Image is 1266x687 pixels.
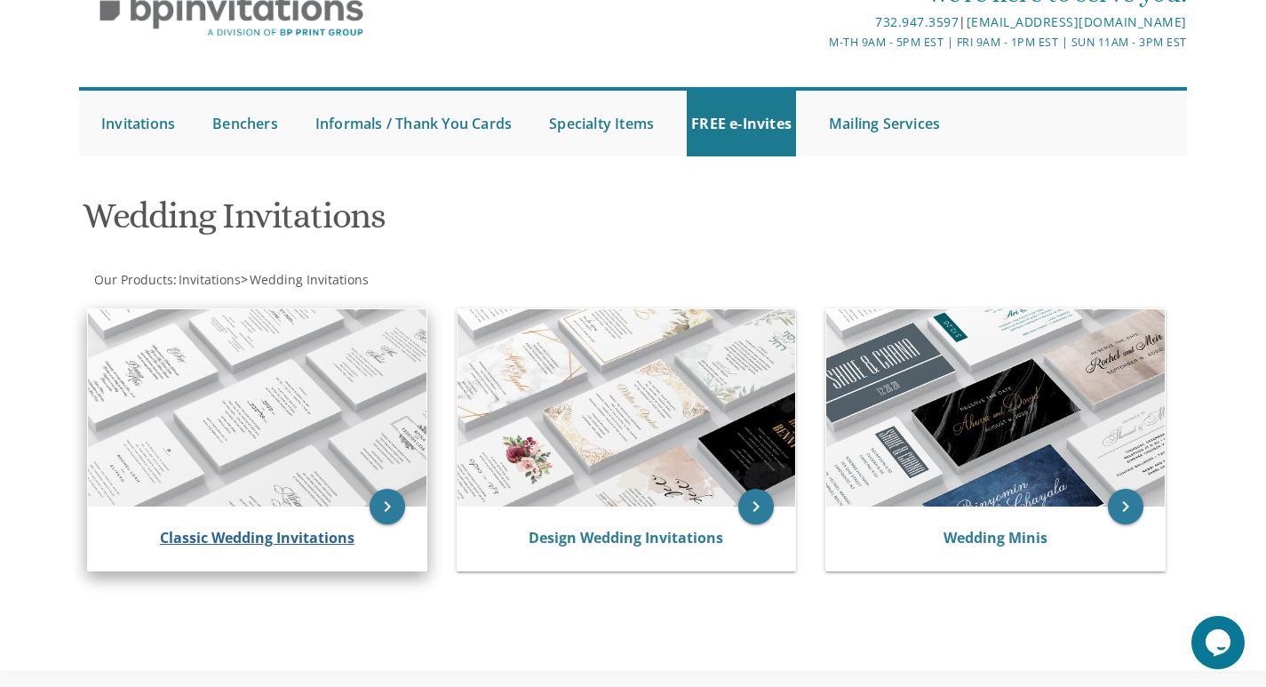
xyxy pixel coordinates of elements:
span: Invitations [179,271,241,288]
div: : [79,271,633,289]
a: keyboard_arrow_right [1108,489,1143,524]
div: | [450,12,1187,33]
div: M-Th 9am - 5pm EST | Fri 9am - 1pm EST | Sun 11am - 3pm EST [450,33,1187,52]
a: Informals / Thank You Cards [311,91,516,156]
a: Wedding Minis [944,528,1047,547]
img: Classic Wedding Invitations [88,309,426,507]
span: Wedding Invitations [250,271,369,288]
a: Our Products [92,271,173,288]
img: Wedding Minis [826,309,1165,507]
a: Specialty Items [545,91,658,156]
a: Wedding Invitations [248,271,369,288]
a: keyboard_arrow_right [370,489,405,524]
img: Design Wedding Invitations [458,309,796,507]
a: Benchers [208,91,283,156]
a: Invitations [97,91,179,156]
a: Design Wedding Invitations [529,528,723,547]
a: keyboard_arrow_right [738,489,774,524]
a: FREE e-Invites [687,91,796,156]
a: Invitations [177,271,241,288]
span: > [241,271,369,288]
a: Mailing Services [824,91,944,156]
a: [EMAIL_ADDRESS][DOMAIN_NAME] [967,13,1187,30]
iframe: chat widget [1191,616,1248,669]
a: 732.947.3597 [875,13,959,30]
a: Classic Wedding Invitations [160,528,354,547]
h1: Wedding Invitations [83,196,808,249]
